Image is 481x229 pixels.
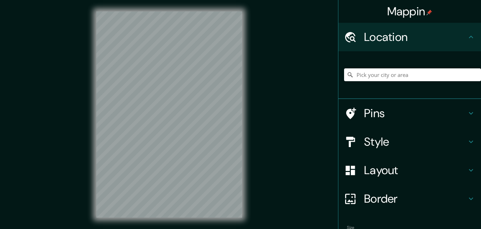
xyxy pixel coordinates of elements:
[418,201,473,221] iframe: Help widget launcher
[338,99,481,127] div: Pins
[387,4,433,19] h4: Mappin
[426,10,432,15] img: pin-icon.png
[338,156,481,184] div: Layout
[96,11,242,218] canvas: Map
[338,184,481,213] div: Border
[364,163,467,177] h4: Layout
[364,135,467,149] h4: Style
[338,127,481,156] div: Style
[344,68,481,81] input: Pick your city or area
[338,23,481,51] div: Location
[364,192,467,206] h4: Border
[364,30,467,44] h4: Location
[364,106,467,120] h4: Pins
